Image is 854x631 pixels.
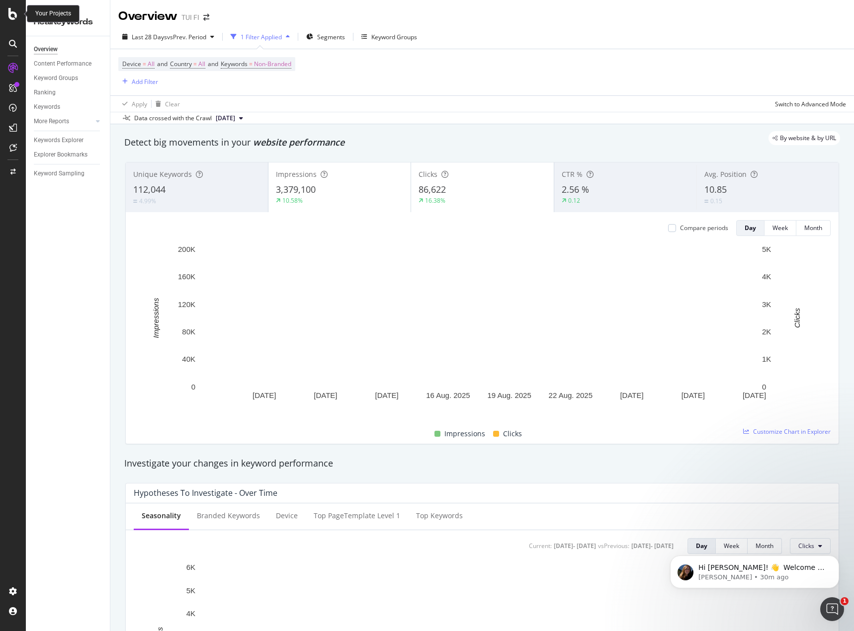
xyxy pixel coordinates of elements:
text: [DATE] [253,391,276,399]
span: Avg. Position [704,169,747,179]
div: Month [804,224,822,232]
text: 3K [762,300,771,309]
button: Switch to Advanced Mode [771,96,846,112]
div: arrow-right-arrow-left [203,14,209,21]
span: and [157,60,168,68]
div: Apply [132,100,147,108]
div: Switch to Advanced Mode [775,100,846,108]
text: 0 [191,383,195,391]
svg: A chart. [134,244,823,416]
a: Keywords Explorer [34,135,103,146]
div: Week [772,224,788,232]
button: Month [796,220,831,236]
iframe: Intercom notifications message [655,535,854,604]
div: 1 Filter Applied [241,33,282,41]
text: 200K [178,245,195,253]
div: legacy label [769,131,840,145]
a: Customize Chart in Explorer [743,427,831,436]
span: 2.56 % [562,183,589,195]
text: 4K [186,609,195,618]
span: Non-Branded [254,57,291,71]
div: [DATE] - [DATE] [631,542,674,550]
div: 0.15 [710,197,722,205]
button: Add Filter [118,76,158,87]
div: Investigate your changes in keyword performance [124,457,840,470]
div: [DATE] - [DATE] [554,542,596,550]
div: Keywords [34,102,60,112]
text: Impressions [152,298,160,338]
span: All [198,57,205,71]
span: vs Prev. Period [167,33,206,41]
text: 16 Aug. 2025 [426,391,470,399]
div: Device [276,511,298,521]
span: Segments [317,33,345,41]
text: 6K [186,562,195,571]
div: Overview [118,8,177,25]
span: Clicks [503,428,522,440]
div: Tooltip anchor [21,143,30,152]
span: Unique Keywords [133,169,192,179]
text: [DATE] [682,391,705,399]
span: Country [170,60,192,68]
div: Current: [529,542,552,550]
text: Clicks [793,308,801,327]
span: All [148,57,155,71]
div: Add Filter [132,78,158,86]
div: Ranking [34,87,56,98]
div: 0.12 [568,196,580,205]
span: and [208,60,218,68]
span: 112,044 [133,183,166,195]
span: 1 [841,597,849,605]
div: Day [745,224,756,232]
button: Clear [152,96,180,112]
text: 19 Aug. 2025 [487,391,531,399]
button: Keyword Groups [357,29,421,45]
span: CTR % [562,169,583,179]
text: 40K [182,355,195,363]
div: Keyword Groups [34,73,78,83]
a: Keyword Groups [34,73,103,83]
span: Last 28 Days [132,33,167,41]
a: Keyword Sampling [34,168,103,179]
text: 120K [178,300,195,309]
a: Keywords [34,102,103,112]
img: Equal [133,200,137,203]
span: Impressions [276,169,317,179]
div: Top pageTemplate Level 1 [314,511,400,521]
text: 2K [762,327,771,336]
button: [DATE] [212,112,247,124]
iframe: Intercom live chat [820,597,844,621]
div: Content Performance [34,59,91,69]
span: 2025 Aug. 31st [216,114,235,123]
text: [DATE] [314,391,337,399]
div: Keywords Explorer [34,135,84,146]
span: = [249,60,253,68]
span: 10.85 [704,183,727,195]
div: Keyword Groups [371,33,417,41]
a: Explorer Bookmarks [34,150,103,160]
span: Device [122,60,141,68]
span: 86,622 [419,183,446,195]
div: Seasonality [142,511,181,521]
text: 80K [182,327,195,336]
span: Keywords [221,60,248,68]
button: Day [736,220,765,236]
div: Keyword Sampling [34,168,85,179]
span: = [143,60,146,68]
div: TUI FI [181,12,199,22]
a: Overview [34,44,103,55]
text: [DATE] [375,391,399,399]
span: Clicks [419,169,437,179]
div: 16.38% [425,196,445,205]
div: Hypotheses to Investigate - Over Time [134,488,277,498]
div: Explorer Bookmarks [34,150,87,160]
div: Clear [165,100,180,108]
text: 5K [762,245,771,253]
a: Content Performance [34,59,103,69]
div: vs Previous : [598,542,629,550]
button: Apply [118,96,147,112]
